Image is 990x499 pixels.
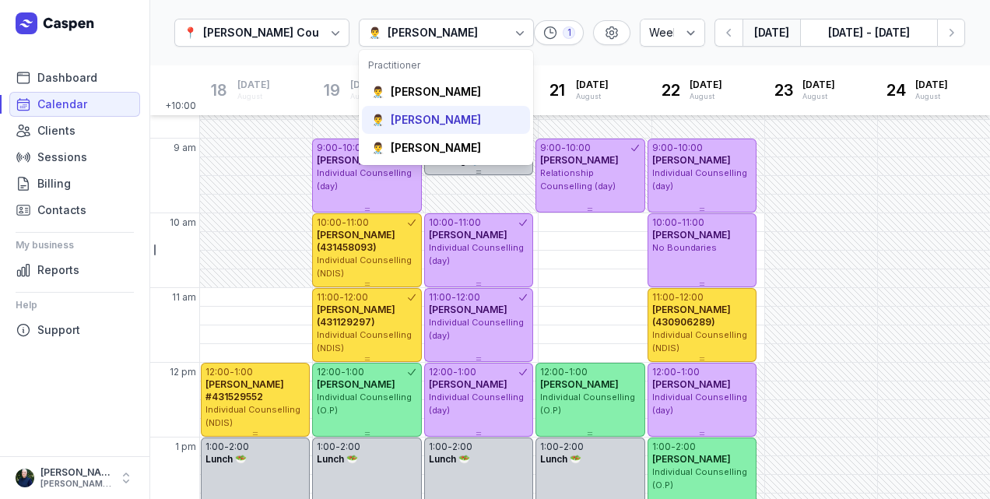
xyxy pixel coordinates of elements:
div: 1:00 [317,441,335,453]
div: 1:00 [569,366,588,378]
div: - [341,366,346,378]
span: Lunch 🥗 [429,453,470,465]
div: Help [16,293,134,318]
div: - [677,216,682,229]
div: - [673,142,678,154]
div: 2:00 [452,441,472,453]
div: 👨‍⚕️ [371,112,384,128]
span: [DATE] [802,79,835,91]
span: Support [37,321,80,339]
div: 10:00 [317,216,342,229]
div: 1:00 [652,441,671,453]
span: [PERSON_NAME] [652,154,731,166]
div: 1:00 [346,366,364,378]
span: [DATE] [576,79,609,91]
div: [PERSON_NAME] [391,84,481,100]
div: 👨‍⚕️ [371,140,384,156]
div: 9:00 [652,142,673,154]
div: 1:00 [458,366,476,378]
div: 11:00 [317,291,339,304]
div: 12:00 [317,366,341,378]
span: [PERSON_NAME] [652,378,731,390]
div: - [564,366,569,378]
div: 10:00 [342,142,367,154]
div: 9:00 [540,142,561,154]
div: - [559,441,563,453]
div: - [338,142,342,154]
div: 12:00 [456,291,480,304]
div: 11:00 [682,216,704,229]
button: [DATE] - [DATE] [800,19,937,47]
span: Individual Counselling (day) [317,167,412,192]
span: [PERSON_NAME] [540,378,619,390]
div: 18 [206,78,231,103]
div: August [350,91,383,102]
div: 19 [319,78,344,103]
span: Individual Counselling (day) [429,317,524,341]
div: 📍 [184,23,197,42]
div: 1:00 [681,366,700,378]
div: 11:00 [429,291,451,304]
div: - [676,366,681,378]
div: - [335,441,340,453]
div: August [237,91,270,102]
div: [PERSON_NAME] Counselling [203,23,363,42]
div: [PERSON_NAME] [391,112,481,128]
div: - [448,441,452,453]
div: 12:00 [652,366,676,378]
div: [PERSON_NAME] [388,23,478,42]
span: Dashboard [37,69,97,87]
span: [DATE] [915,79,948,91]
div: 11:00 [346,216,369,229]
div: August [576,91,609,102]
span: [DATE] [690,79,722,91]
div: - [675,291,679,304]
div: 12:00 [205,366,230,378]
span: Individual Counselling (NDIS) [317,255,412,279]
span: Individual Counselling (day) [652,167,747,192]
div: 2:00 [676,441,696,453]
div: August [690,91,722,102]
div: My business [16,233,134,258]
div: - [453,366,458,378]
span: [PERSON_NAME] [652,229,731,241]
span: Individual Counselling (NDIS) [317,329,412,353]
div: 👨‍⚕️ [371,84,384,100]
span: Lunch 🥗 [540,453,581,465]
span: Contacts [37,201,86,220]
span: [PERSON_NAME] (431129297) [317,304,395,328]
div: - [451,291,456,304]
div: 12:00 [344,291,368,304]
div: - [230,366,234,378]
span: [PERSON_NAME] [317,154,395,166]
div: 👨‍⚕️ [368,23,381,42]
div: - [339,291,344,304]
span: [PERSON_NAME] [317,378,395,390]
div: 1 [563,26,575,39]
span: Individual Counselling (O.P) [317,392,412,416]
span: Individual Counselling (O.P) [540,392,635,416]
div: - [454,216,458,229]
div: 11:00 [652,291,675,304]
div: 9:00 [317,142,338,154]
span: [DATE] [237,79,270,91]
div: 10:00 [678,142,703,154]
div: 23 [771,78,796,103]
div: 22 [658,78,683,103]
div: - [342,216,346,229]
span: [PERSON_NAME] (430906289) [652,304,731,328]
div: - [224,441,229,453]
span: Individual Counselling (day) [429,392,524,416]
span: 12 pm [170,366,196,378]
div: 24 [884,78,909,103]
div: 12:00 [679,291,704,304]
span: Relationship Counselling (day) [540,167,616,192]
div: 2:00 [340,441,360,453]
div: 1:00 [429,441,448,453]
div: 12:00 [540,366,564,378]
div: 1:00 [205,441,224,453]
div: - [561,142,566,154]
div: August [802,91,835,102]
div: Practitioner [368,59,524,72]
span: Lunch 🥗 [205,453,247,465]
